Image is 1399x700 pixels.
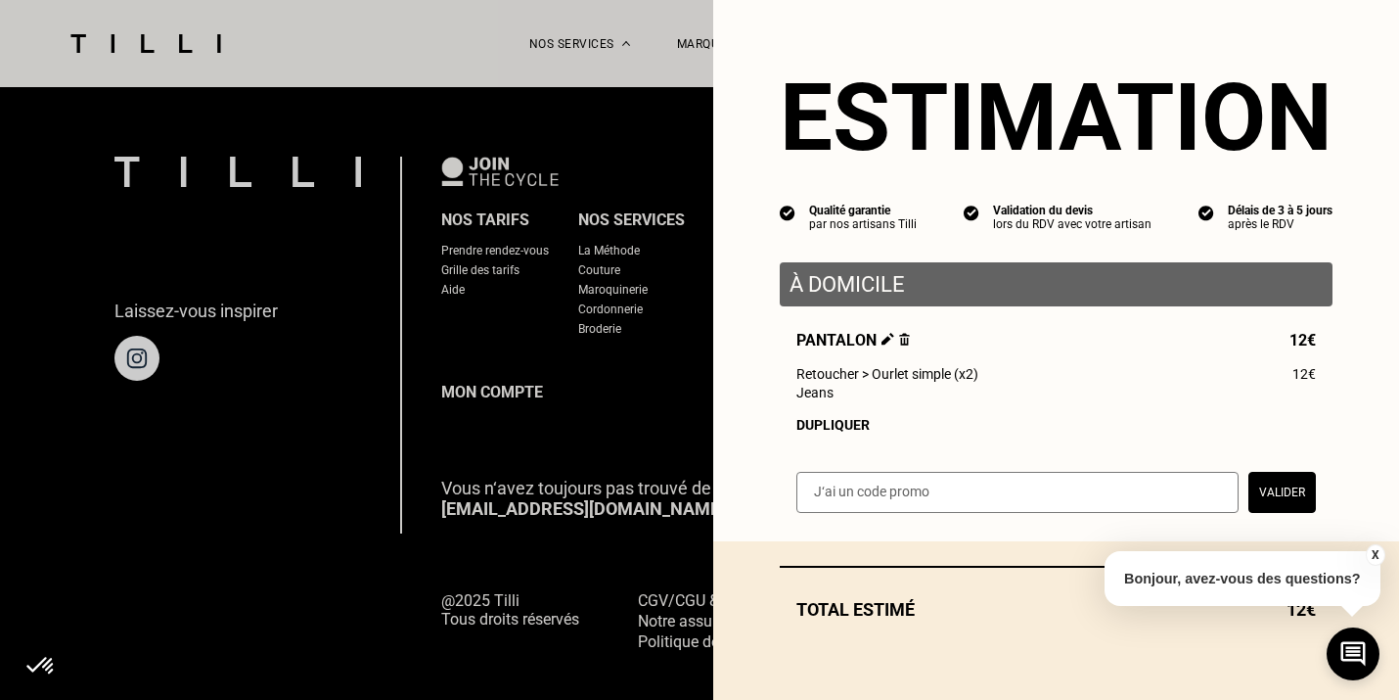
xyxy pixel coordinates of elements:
[993,204,1151,217] div: Validation du devis
[809,217,917,231] div: par nos artisans Tilli
[1198,204,1214,221] img: icon list info
[780,204,795,221] img: icon list info
[790,272,1323,297] p: À domicile
[1289,331,1316,350] span: 12€
[1228,204,1332,217] div: Délais de 3 à 5 jours
[780,599,1332,620] div: Total estimé
[809,204,917,217] div: Qualité garantie
[796,366,978,382] span: Retoucher > Ourlet simple (x2)
[796,385,834,400] span: Jeans
[1228,217,1332,231] div: après le RDV
[881,333,894,346] img: Éditer
[1365,544,1384,566] button: X
[899,333,910,346] img: Supprimer
[796,417,1316,433] div: Dupliquer
[1292,366,1316,382] span: 12€
[780,63,1332,172] section: Estimation
[964,204,979,221] img: icon list info
[796,331,910,350] span: Pantalon
[1105,551,1380,606] p: Bonjour, avez-vous des questions?
[1248,472,1316,513] button: Valider
[993,217,1151,231] div: lors du RDV avec votre artisan
[796,472,1239,513] input: J‘ai un code promo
